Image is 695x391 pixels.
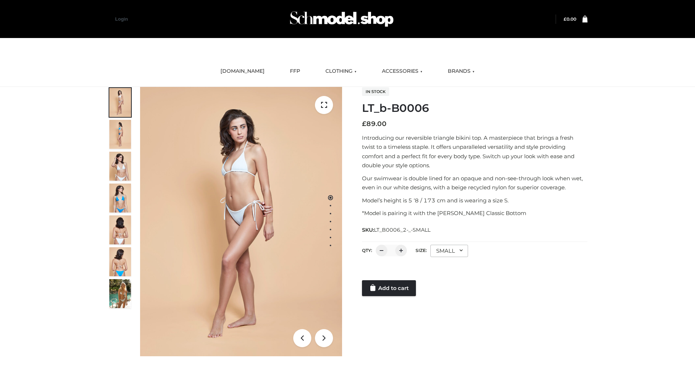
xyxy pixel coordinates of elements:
[362,248,372,253] label: QTY:
[362,174,587,192] p: Our swimwear is double lined for an opaque and non-see-through look when wet, even in our white d...
[564,16,566,22] span: £
[285,63,306,79] a: FFP
[109,279,131,308] img: Arieltop_CloudNine_AzureSky2.jpg
[320,63,362,79] a: CLOTHING
[362,120,387,128] bdi: 89.00
[362,120,366,128] span: £
[564,16,576,22] a: £0.00
[109,215,131,244] img: ArielClassicBikiniTop_CloudNine_AzureSky_OW114ECO_7-scaled.jpg
[115,16,128,22] a: Login
[430,245,468,257] div: SMALL
[376,63,428,79] a: ACCESSORIES
[109,88,131,117] img: ArielClassicBikiniTop_CloudNine_AzureSky_OW114ECO_1-scaled.jpg
[215,63,270,79] a: [DOMAIN_NAME]
[109,247,131,276] img: ArielClassicBikiniTop_CloudNine_AzureSky_OW114ECO_8-scaled.jpg
[362,209,587,218] p: *Model is pairing it with the [PERSON_NAME] Classic Bottom
[362,196,587,205] p: Model’s height is 5 ‘8 / 173 cm and is wearing a size S.
[109,184,131,213] img: ArielClassicBikiniTop_CloudNine_AzureSky_OW114ECO_4-scaled.jpg
[416,248,427,253] label: Size:
[362,102,587,115] h1: LT_b-B0006
[109,152,131,181] img: ArielClassicBikiniTop_CloudNine_AzureSky_OW114ECO_3-scaled.jpg
[374,227,430,233] span: LT_B0006_2-_-SMALL
[287,5,396,33] img: Schmodel Admin 964
[362,226,431,234] span: SKU:
[362,133,587,170] p: Introducing our reversible triangle bikini top. A masterpiece that brings a fresh twist to a time...
[362,87,389,96] span: In stock
[442,63,480,79] a: BRANDS
[109,120,131,149] img: ArielClassicBikiniTop_CloudNine_AzureSky_OW114ECO_2-scaled.jpg
[140,87,342,356] img: ArielClassicBikiniTop_CloudNine_AzureSky_OW114ECO_1
[564,16,576,22] bdi: 0.00
[362,280,416,296] a: Add to cart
